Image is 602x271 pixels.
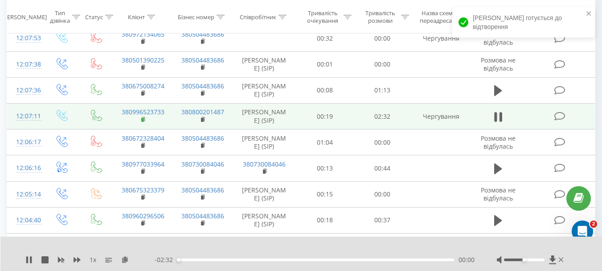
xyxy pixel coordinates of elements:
td: 00:00 [354,129,411,155]
a: 380730084046 [243,160,286,168]
td: 00:13 [296,155,354,181]
a: 380960296506 [122,212,164,220]
a: 380972134065 [122,30,164,38]
div: Accessibility label [522,258,526,262]
div: [PERSON_NAME] готується до відтворення [452,7,595,38]
a: 380730084046 [181,160,224,168]
td: 00:19 [296,104,354,129]
td: [PERSON_NAME] (SIP) [232,207,296,233]
span: Розмова не відбулась [481,56,516,72]
div: Назва схеми переадресації [419,9,459,25]
div: 12:07:11 [16,108,35,125]
td: 00:15 [296,181,354,207]
a: 380504483686 [181,212,224,220]
td: 01:13 [354,77,411,103]
div: Тривалість розмови [362,9,399,25]
div: 12:07:38 [16,56,35,73]
a: 380504483686 [181,134,224,142]
div: 12:04:40 [16,212,35,229]
a: 380672328404 [122,134,164,142]
td: [PERSON_NAME] (SIP) [232,181,296,207]
td: 01:04 [296,129,354,155]
a: 380675323379 [122,186,164,194]
td: 00:32 [296,25,354,51]
a: 380504483686 [181,56,224,64]
div: 12:06:16 [16,159,35,177]
a: 380504483686 [181,30,224,38]
span: 2 [590,221,597,228]
td: 00:00 [354,181,411,207]
div: 12:07:36 [16,82,35,99]
td: 02:32 [354,104,411,129]
td: 00:40 [354,233,411,259]
td: 00:16 [296,233,354,259]
div: Співробітник [240,13,276,21]
span: Розмова не відбулась [481,186,516,202]
td: [PERSON_NAME] (SIP) [232,77,296,103]
a: 380504483686 [181,186,224,194]
a: 380501390225 [122,56,164,64]
div: 12:07:53 [16,29,35,47]
a: 380504483686 [181,82,224,90]
td: [PERSON_NAME] (SIP) [232,129,296,155]
td: 00:44 [354,155,411,181]
div: 12:05:14 [16,186,35,203]
div: Клієнт [128,13,145,21]
div: Accessibility label [177,258,180,262]
span: 00:00 [459,255,475,264]
span: - 02:32 [155,255,177,264]
td: [PERSON_NAME] (SIP) [232,104,296,129]
td: [PERSON_NAME] (SIP) [232,51,296,77]
td: Чергування [411,25,471,51]
div: Бізнес номер [178,13,214,21]
td: Чергування [411,104,471,129]
td: 00:37 [354,207,411,233]
a: 380800201487 [181,108,224,116]
td: 00:00 [354,25,411,51]
a: 380996523733 [122,108,164,116]
div: Тривалість очікування [304,9,341,25]
td: 00:08 [296,77,354,103]
a: 380675008274 [122,82,164,90]
div: 12:06:17 [16,133,35,151]
div: Статус [85,13,103,21]
td: [PERSON_NAME] (SIP) [232,233,296,259]
a: 380977033964 [122,160,164,168]
td: 00:18 [296,207,354,233]
div: [PERSON_NAME] [2,13,47,21]
span: Розмова не відбулась [481,134,516,150]
span: 1 x [90,255,96,264]
td: 00:00 [354,51,411,77]
td: 00:01 [296,51,354,77]
div: Тип дзвінка [50,9,70,25]
button: close [586,10,592,18]
iframe: Intercom live chat [572,221,593,242]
